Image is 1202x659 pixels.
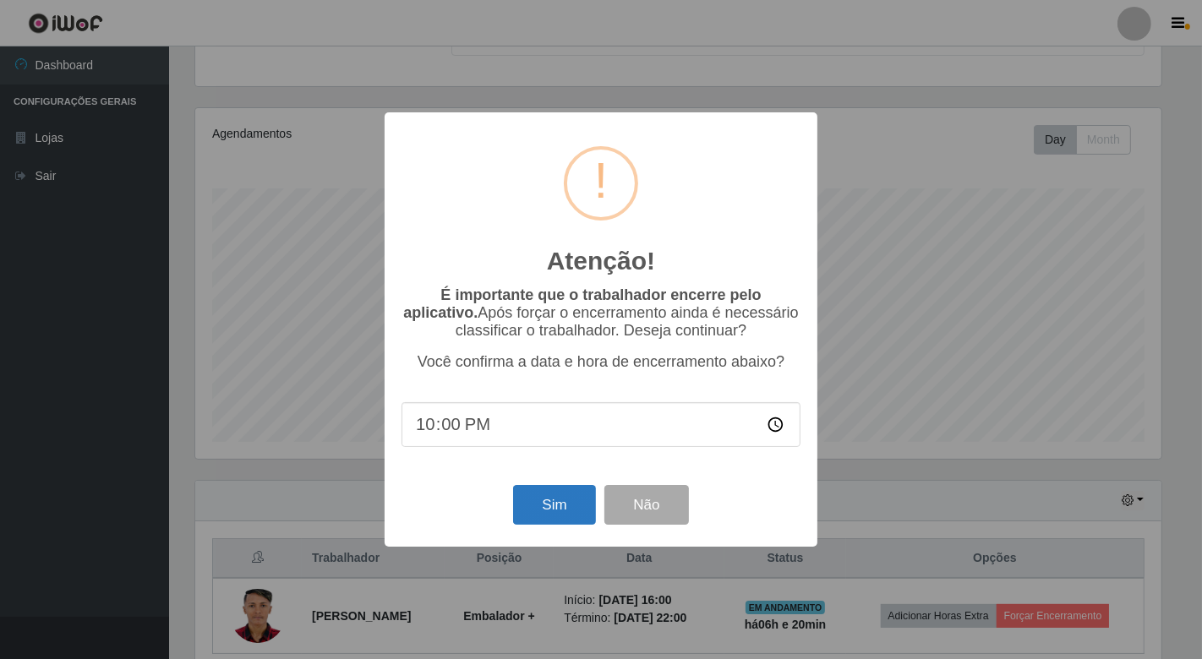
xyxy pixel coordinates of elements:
p: Após forçar o encerramento ainda é necessário classificar o trabalhador. Deseja continuar? [402,286,800,340]
button: Não [604,485,688,525]
button: Sim [513,485,595,525]
h2: Atenção! [547,246,655,276]
p: Você confirma a data e hora de encerramento abaixo? [402,353,800,371]
b: É importante que o trabalhador encerre pelo aplicativo. [403,286,761,321]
